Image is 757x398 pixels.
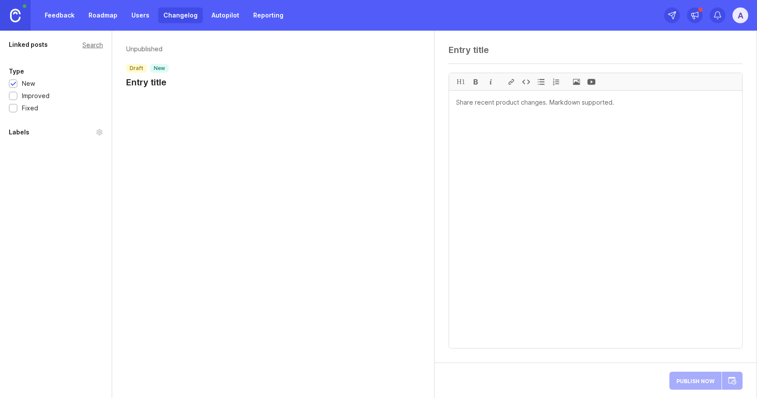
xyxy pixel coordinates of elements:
button: A [732,7,748,23]
a: Autopilot [206,7,244,23]
img: Canny Home [10,9,21,22]
div: H1 [453,73,468,90]
p: Unpublished [126,45,169,53]
div: Search [82,42,103,47]
a: Users [126,7,155,23]
a: Feedback [39,7,80,23]
div: Linked posts [9,39,48,50]
a: Changelog [158,7,203,23]
div: Type [9,66,24,77]
a: Roadmap [83,7,123,23]
p: draft [130,65,143,72]
div: New [22,79,35,88]
div: Labels [9,127,29,137]
p: new [154,65,165,72]
div: Fixed [22,103,38,113]
a: Reporting [248,7,289,23]
div: Improved [22,91,50,101]
h1: Entry title [126,76,169,88]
